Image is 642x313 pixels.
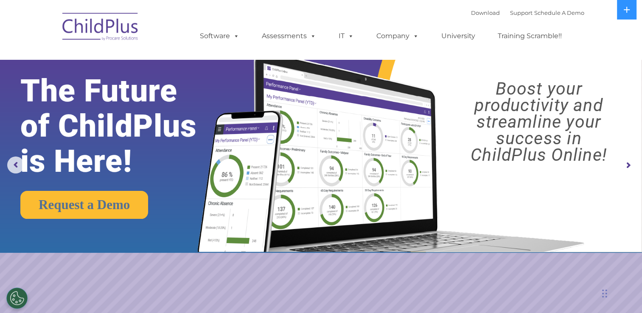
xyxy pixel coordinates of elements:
iframe: Chat Widget [504,221,642,313]
rs-layer: The Future of ChildPlus is Here! [20,73,225,179]
a: Software [191,28,248,45]
a: Request a Demo [20,191,148,219]
div: Drag [602,281,607,306]
a: IT [330,28,362,45]
a: Training Scramble!! [489,28,570,45]
rs-layer: Boost your productivity and streamline your success in ChildPlus Online! [443,81,634,163]
font: | [471,9,584,16]
a: University [433,28,484,45]
a: Company [368,28,427,45]
a: Assessments [253,28,325,45]
a: Support [510,9,533,16]
button: Cookies Settings [6,288,28,309]
a: Download [471,9,500,16]
span: Phone number [118,91,154,97]
a: Schedule A Demo [534,9,584,16]
img: ChildPlus by Procare Solutions [58,7,143,49]
span: Last name [118,56,144,62]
